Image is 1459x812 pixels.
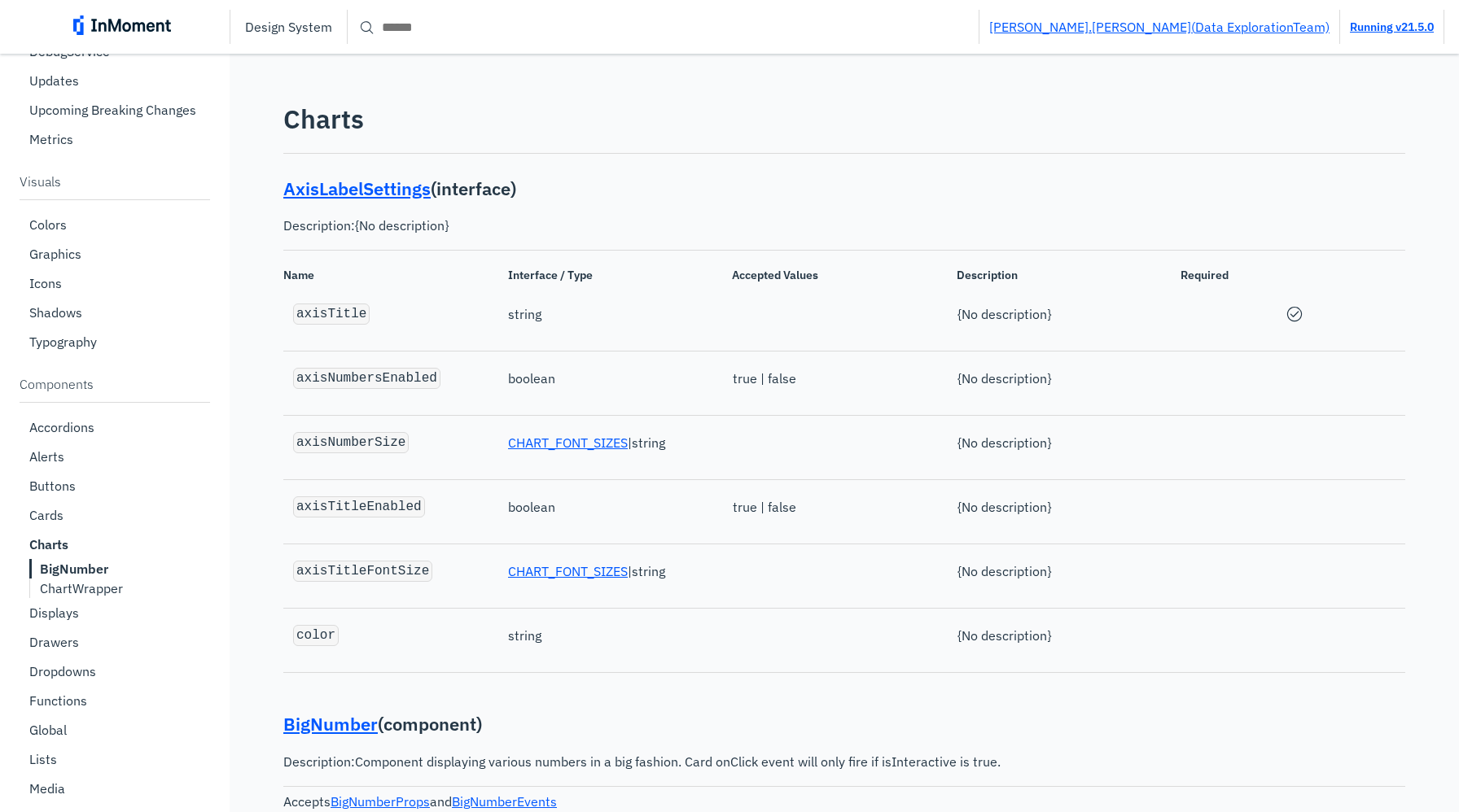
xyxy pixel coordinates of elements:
code: axisNumberSize [296,435,405,450]
p: Buttons [29,478,76,494]
div: Accepts and [283,793,1405,810]
span: Accepted Values [732,257,957,294]
span: string [508,627,541,644]
p: ( component ) [283,712,1405,737]
code: color [296,628,335,643]
span: true | false [733,499,796,515]
p: Accordions [29,419,94,435]
pre: Description: {No description} [283,217,1405,234]
p: ChartWrapper [40,580,123,596]
span: | string [508,563,665,579]
a: BigNumberProps [331,793,430,810]
span: Name [283,257,508,294]
span: Description [957,257,1181,294]
p: Alerts [29,448,64,465]
p: Drawers [29,634,79,650]
input: Search [348,12,979,41]
pre: Description: Component displaying various numbers in a big fashion. Card onClick event will only ... [283,753,1405,770]
p: Global [29,722,67,738]
span: boolean [508,370,555,386]
span: Interface / Type [508,257,733,294]
p: Colors [29,216,67,233]
span: | string [508,434,665,451]
img: inmoment_main_full_color [73,15,171,35]
a: CHART_FONT_SIZES [508,563,628,579]
p: Media [29,780,65,797]
code: axisTitle [296,307,366,321]
span: true | false [733,370,796,386]
span: {No description} [957,499,1051,515]
span: boolean [508,499,555,515]
span: string [508,306,541,322]
p: Components [20,376,210,392]
p: Icons [29,275,62,291]
p: Graphics [29,246,81,262]
b: BigNumber [40,561,108,577]
p: Design System [245,19,332,35]
a: AxisLabelSettings [283,177,431,200]
p: ( interface ) [283,177,1405,202]
p: Shadows [29,304,82,321]
b: Charts [29,536,68,552]
code: axisNumbersEnabled [296,371,437,386]
span: circle check icon [1282,302,1307,326]
p: Charts [283,103,1405,137]
span: Required [1181,257,1405,294]
p: Typography [29,334,97,350]
p: Metrics [29,131,73,147]
p: Dropdowns [29,663,96,679]
code: axisTitleFontSize [296,564,429,578]
p: Upcoming Breaking Changes [29,102,196,118]
p: Functions [29,692,87,709]
p: Visuals [20,173,210,190]
p: Displays [29,605,79,621]
a: [PERSON_NAME].[PERSON_NAME](Data ExplorationTeam) [989,19,1330,35]
a: BigNumber [283,712,378,736]
p: Cards [29,507,64,523]
span: search icon [357,17,377,37]
span: {No description} [957,627,1051,644]
a: CHART_FONT_SIZES [508,434,628,451]
span: {No description} [957,370,1051,386]
p: Lists [29,751,57,767]
span: {No description} [957,434,1051,451]
span: {No description} [957,306,1051,322]
a: Running v21.5.0 [1350,20,1434,34]
a: BigNumberEvents [452,793,557,810]
code: axisTitleEnabled [296,500,422,514]
span: {No description} [957,563,1051,579]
